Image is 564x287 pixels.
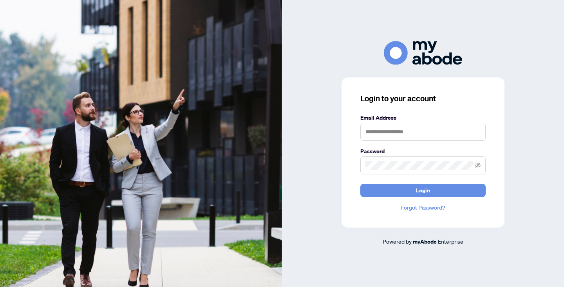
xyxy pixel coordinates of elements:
span: Login [416,184,430,197]
h3: Login to your account [360,93,486,104]
span: Enterprise [438,238,463,245]
a: myAbode [413,237,437,246]
a: Forgot Password? [360,203,486,212]
span: eye-invisible [475,163,481,168]
button: Login [360,184,486,197]
span: Powered by [383,238,412,245]
img: ma-logo [384,41,462,65]
label: Password [360,147,486,156]
label: Email Address [360,113,486,122]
